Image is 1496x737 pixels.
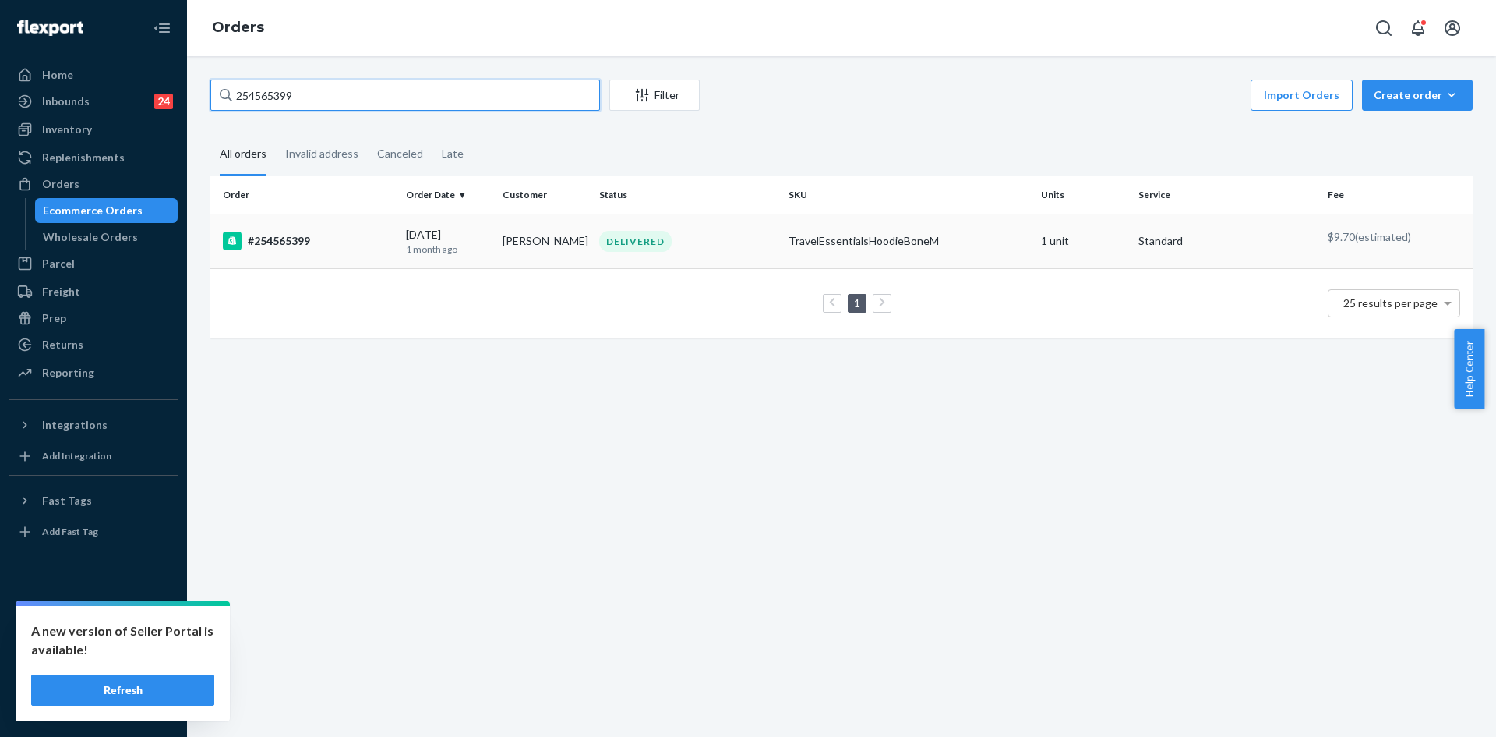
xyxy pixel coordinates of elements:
div: Integrations [42,417,108,433]
th: SKU [782,176,1035,214]
span: (estimated) [1355,230,1411,243]
ol: breadcrumbs [199,5,277,51]
a: Wholesale Orders [35,225,178,250]
div: Ecommerce Orders [43,203,143,218]
a: Settings [9,614,178,639]
div: Inbounds [42,94,90,109]
div: Wholesale Orders [43,229,138,245]
a: Inventory [9,117,178,142]
div: Returns [42,337,83,353]
a: Prep [9,306,178,331]
div: Inventory [42,122,92,137]
button: Help Center [1454,329,1484,409]
a: Home [9,62,178,87]
a: Page 1 is your current page [851,296,863,310]
div: Late [442,133,464,174]
button: Open account menu [1437,12,1468,44]
p: 1 month ago [406,243,490,256]
div: Freight [42,284,80,299]
th: Order [210,176,400,214]
div: #254565399 [223,232,393,250]
div: Reporting [42,365,94,381]
button: Filter [609,80,700,111]
a: Ecommerce Orders [35,198,178,223]
td: 1 unit [1035,214,1131,268]
div: Filter [610,87,699,103]
button: Refresh [31,675,214,706]
a: Add Integration [9,444,178,469]
div: Orders [42,176,79,192]
button: Open Search Box [1368,12,1399,44]
th: Fee [1321,176,1473,214]
span: 25 results per page [1343,296,1438,310]
a: Help Center [9,667,178,692]
div: Add Fast Tag [42,525,98,538]
input: Search orders [210,80,600,111]
td: [PERSON_NAME] [496,214,593,268]
a: Replenishments [9,145,178,170]
div: 24 [154,94,173,109]
div: DELIVERED [599,231,672,252]
div: Replenishments [42,150,125,165]
a: Inbounds24 [9,89,178,114]
div: Parcel [42,256,75,271]
p: A new version of Seller Portal is available! [31,622,214,659]
div: Add Integration [42,449,111,462]
div: All orders [220,133,266,176]
th: Service [1132,176,1321,214]
a: Talk to Support [9,640,178,665]
p: Standard [1138,233,1315,249]
button: Open notifications [1402,12,1434,44]
th: Units [1035,176,1131,214]
button: Give Feedback [9,693,178,718]
div: Invalid address [285,133,358,174]
button: Create order [1362,80,1473,111]
div: Customer [503,188,587,201]
a: Reporting [9,360,178,385]
div: Fast Tags [42,493,92,508]
div: Canceled [377,133,423,174]
a: Orders [212,19,264,36]
th: Order Date [400,176,496,214]
img: Flexport logo [17,20,83,36]
button: Close Navigation [146,12,178,44]
button: Fast Tags [9,488,178,513]
a: Orders [9,172,178,197]
a: Freight [9,279,178,304]
div: Home [42,67,73,83]
div: TravelEssentialsHoodieBoneM [789,233,1028,249]
th: Status [593,176,782,214]
div: Prep [42,310,66,326]
a: Parcel [9,251,178,276]
a: Returns [9,332,178,357]
p: $9.70 [1328,229,1460,245]
a: Add Fast Tag [9,519,178,544]
button: Integrations [9,413,178,438]
div: [DATE] [406,227,490,256]
button: Import Orders [1251,80,1353,111]
div: Create order [1374,87,1461,103]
